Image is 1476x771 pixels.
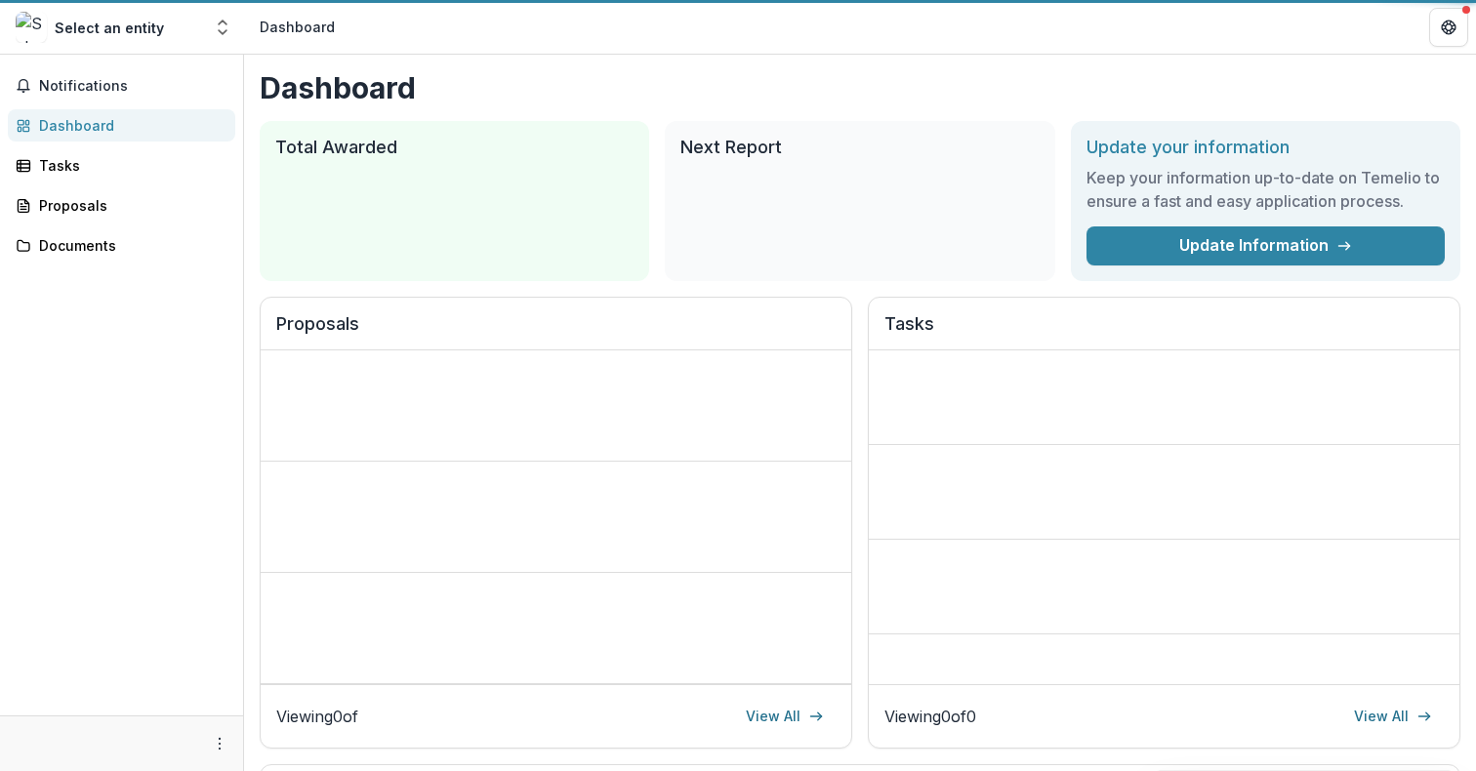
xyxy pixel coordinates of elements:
[39,235,220,256] div: Documents
[884,313,1444,350] h2: Tasks
[680,137,1039,158] h2: Next Report
[8,229,235,262] a: Documents
[260,70,1460,105] h1: Dashboard
[39,155,220,176] div: Tasks
[208,732,231,755] button: More
[39,115,220,136] div: Dashboard
[884,705,976,728] p: Viewing 0 of 0
[734,701,836,732] a: View All
[275,137,634,158] h2: Total Awarded
[1086,226,1445,265] a: Update Information
[39,78,227,95] span: Notifications
[1429,8,1468,47] button: Get Help
[8,109,235,142] a: Dashboard
[8,70,235,101] button: Notifications
[252,13,343,41] nav: breadcrumb
[55,18,164,38] div: Select an entity
[39,195,220,216] div: Proposals
[260,17,335,37] div: Dashboard
[209,8,236,47] button: Open entity switcher
[1086,137,1445,158] h2: Update your information
[1086,166,1445,213] h3: Keep your information up-to-date on Temelio to ensure a fast and easy application process.
[8,189,235,222] a: Proposals
[276,313,836,350] h2: Proposals
[1342,701,1444,732] a: View All
[8,149,235,182] a: Tasks
[276,705,358,728] p: Viewing 0 of
[16,12,47,43] img: Select an entity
